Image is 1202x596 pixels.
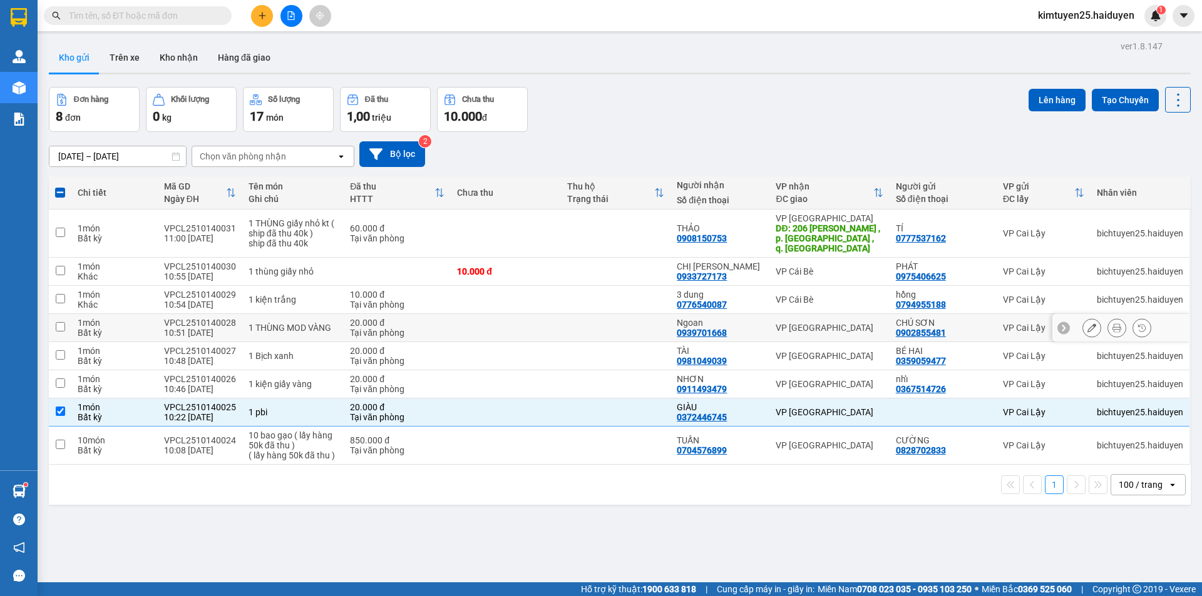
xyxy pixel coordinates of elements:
[249,181,337,191] div: Tên món
[78,223,152,233] div: 1 món
[677,346,763,356] div: TÀI
[1003,379,1084,389] div: VP Cai Lậy
[164,374,236,384] div: VPCL2510140026
[1159,6,1163,14] span: 1
[78,346,152,356] div: 1 món
[11,12,30,25] span: Gửi:
[1003,295,1084,305] div: VP Cai Lậy
[164,318,236,328] div: VPCL2510140028
[982,582,1072,596] span: Miền Bắc
[249,218,337,238] div: 1 THÙNG giấy nhỏ kt ( ship đã thu 40k )
[896,384,946,394] div: 0367514726
[336,151,346,161] svg: open
[896,318,990,328] div: CHÚ SƠN
[249,379,337,389] div: 1 kiện giấy vàng
[1168,480,1178,490] svg: open
[437,87,528,132] button: Chưa thu10.000đ
[9,81,100,96] div: 20.000
[146,87,237,132] button: Khối lượng0kg
[164,328,236,338] div: 10:51 [DATE]
[1003,323,1084,333] div: VP Cai Lậy
[896,261,990,271] div: PHÁT
[706,582,707,596] span: |
[249,430,337,450] div: 10 bao gạo ( lấy hàng 50k đã thu )
[677,271,727,281] div: 0933727173
[1097,295,1183,305] div: bichtuyen25.haiduyen
[350,412,444,422] div: Tại văn phòng
[776,194,873,204] div: ĐC giao
[677,356,727,366] div: 0981049039
[677,300,727,310] div: 0776540087
[677,412,727,422] div: 0372446745
[309,5,331,27] button: aim
[164,445,236,455] div: 10:08 [DATE]
[249,407,337,417] div: 1 pbi
[1003,440,1084,450] div: VP Cai Lậy
[162,113,172,123] span: kg
[164,290,236,300] div: VPCL2510140029
[1173,5,1194,27] button: caret-down
[350,328,444,338] div: Tại văn phòng
[677,435,763,445] div: TUẤN
[776,266,883,276] div: VP Cái Bè
[100,43,150,73] button: Trên xe
[350,374,444,384] div: 20.000 đ
[52,11,61,20] span: search
[896,300,946,310] div: 0794955188
[350,356,444,366] div: Tại văn phòng
[78,261,152,271] div: 1 món
[78,318,152,328] div: 1 món
[677,445,727,455] div: 0704576899
[249,351,337,361] div: 1 Bịch xanh
[350,346,444,356] div: 20.000 đ
[462,95,494,104] div: Chưa thu
[243,87,334,132] button: Số lượng17món
[1003,194,1074,204] div: ĐC lấy
[249,295,337,305] div: 1 kiện trắng
[896,328,946,338] div: 0902855481
[776,323,883,333] div: VP [GEOGRAPHIC_DATA]
[1003,407,1084,417] div: VP Cai Lậy
[1097,407,1183,417] div: bichtuyen25.haiduyen
[896,445,946,455] div: 0828702833
[1092,89,1159,111] button: Tạo Chuyến
[350,300,444,310] div: Tại văn phòng
[1018,584,1072,594] strong: 0369 525 060
[107,12,137,25] span: Nhận:
[49,43,100,73] button: Kho gửi
[268,95,300,104] div: Số lượng
[344,176,451,210] th: Toggle SortBy
[107,41,234,56] div: Ngoan
[250,109,264,124] span: 17
[896,194,990,204] div: Số điện thoại
[457,188,555,198] div: Chưa thu
[249,450,337,460] div: ( lấy hàng 50k đã thu )
[776,181,873,191] div: VP nhận
[11,26,98,41] div: CHÚ SƠN
[1097,440,1183,450] div: bichtuyen25.haiduyen
[164,384,236,394] div: 10:46 [DATE]
[13,542,25,553] span: notification
[1157,6,1166,14] sup: 1
[56,109,63,124] span: 8
[776,223,883,253] div: DĐ: 206 thạch lam , p. phú thạnh , q. tân phú
[1097,266,1183,276] div: bichtuyen25.haiduyen
[1097,188,1183,198] div: Nhân viên
[249,266,337,276] div: 1 thùng giấy nhỏ
[171,95,209,104] div: Khối lượng
[65,113,81,123] span: đơn
[1178,10,1189,21] span: caret-down
[1003,266,1084,276] div: VP Cai Lậy
[258,11,267,20] span: plus
[78,384,152,394] div: Bất kỳ
[677,195,763,205] div: Số điện thoại
[78,445,152,455] div: Bất kỳ
[78,300,152,310] div: Khác
[1028,8,1144,23] span: kimtuyen25.haiduyen
[776,440,883,450] div: VP [GEOGRAPHIC_DATA]
[896,435,990,445] div: CƯỜNG
[78,412,152,422] div: Bất kỳ
[1097,351,1183,361] div: bichtuyen25.haiduyen
[287,11,295,20] span: file-add
[581,582,696,596] span: Hỗ trợ kỹ thuật:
